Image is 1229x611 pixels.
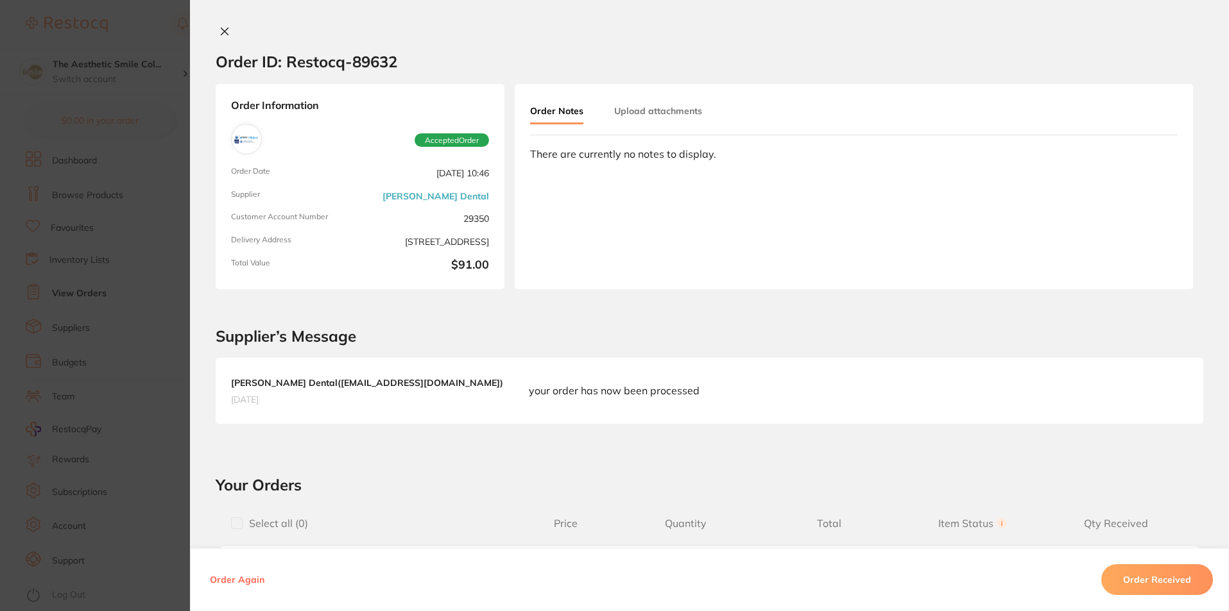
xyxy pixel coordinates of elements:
[56,37,221,49] p: It has been 14 days since you have started your Restocq journey. We wanted to do a check in and s...
[231,190,355,203] span: Supplier
[365,258,489,274] b: $91.00
[530,148,1178,160] div: There are currently no notes to display.
[757,517,901,530] span: Total
[614,99,702,122] button: Upload attachments
[1044,517,1188,530] span: Qty Received
[415,133,489,147] span: Accepted Order
[231,377,503,389] b: [PERSON_NAME] Dental ( [EMAIL_ADDRESS][DOMAIN_NAME] )
[56,49,221,61] p: Message from Restocq, sent 1d ago
[365,235,489,248] span: [STREET_ADDRESS]
[365,167,489,180] span: [DATE] 10:46
[216,52,397,71] h2: Order ID: Restocq- 89632
[231,99,489,113] strong: Order Information
[901,517,1045,530] span: Item Status
[530,99,583,124] button: Order Notes
[216,328,1203,346] h2: Supplier’s Message
[614,517,757,530] span: Quantity
[231,394,503,405] span: [DATE]
[206,574,268,585] button: Order Again
[231,167,355,180] span: Order Date
[216,475,1203,494] h2: Your Orders
[231,235,355,248] span: Delivery Address
[365,212,489,225] span: 29350
[234,127,259,151] img: Erskine Dental
[231,212,355,225] span: Customer Account Number
[243,517,308,530] span: Select all ( 0 )
[382,191,489,201] a: [PERSON_NAME] Dental
[1101,564,1213,595] button: Order Received
[231,258,355,274] span: Total Value
[29,38,49,59] img: Profile image for Restocq
[518,517,614,530] span: Price
[19,27,237,69] div: message notification from Restocq, 1d ago. It has been 14 days since you have started your Restoc...
[529,383,700,398] p: your order has now been processed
